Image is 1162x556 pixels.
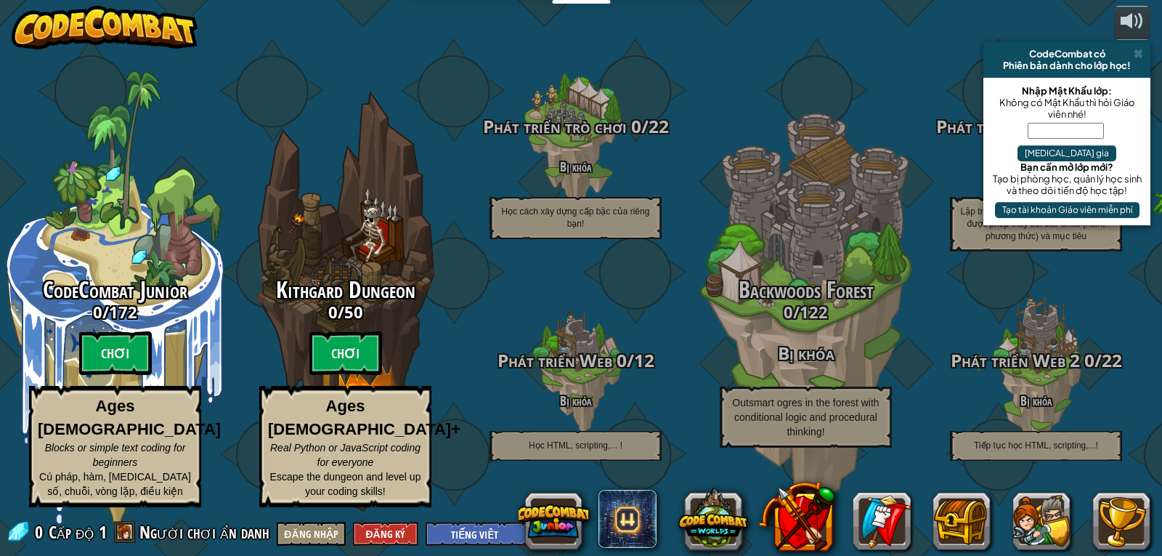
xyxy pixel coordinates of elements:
[991,85,1143,97] div: Nhập Mật Khẩu lớp:
[35,520,47,544] span: 0
[460,160,691,174] h4: Bị khóa
[93,301,102,323] span: 0
[991,97,1143,120] div: Không có Mật Khẩu thì hỏi Giáo viên nhé!
[12,6,198,49] img: CodeCombat - Learn how to code by playing a game
[921,394,1151,408] h4: Bị khóa
[991,173,1143,196] div: Tạo bị phòng học, quản lý học sinh và theo dõi tiến độ học tập!
[921,351,1151,371] h3: /
[460,394,691,408] h4: Bị khóa
[230,303,460,321] h3: /
[634,348,654,372] span: 12
[732,397,879,438] span: Outsmart ogres in the forest with conditional logic and procedural thinking!
[1080,348,1094,372] span: 0
[936,114,1094,138] span: Phát triển trò chơi 2
[109,301,137,323] span: 172
[353,522,418,546] button: Đăng Ký
[974,440,1098,451] span: Tiếp tục học HTML, scripting,...!
[277,522,345,546] button: Đăng nhập
[344,301,363,323] span: 50
[38,397,221,438] strong: Ages [DEMOGRAPHIC_DATA]
[270,442,420,468] span: Real Python or JavaScript coding for everyone
[1102,348,1122,372] span: 22
[483,114,627,138] span: Phát triển trò chơi
[328,301,338,323] span: 0
[45,442,186,468] span: Blocks or simple text coding for beginners
[43,274,187,305] span: CodeCombat Junior
[612,348,627,372] span: 0
[309,331,382,375] btn: Chơi
[497,348,612,372] span: Phát triển Web
[627,114,641,138] span: 0
[691,303,921,321] h3: /
[800,301,828,323] span: 122
[460,117,691,137] h3: /
[460,351,691,371] h3: /
[921,160,1151,174] h4: Bị khóa
[529,440,622,451] span: Học HTML, scripting,... !
[99,520,107,544] span: 1
[691,344,921,363] h3: Bị khóa
[989,48,1145,60] div: CodeCombat có
[989,60,1145,71] div: Phiên bản dành cho lớp học!
[991,161,1143,173] div: Bạn cần mở lớp mới?
[1114,6,1150,40] button: Tùy chỉnh âm lượng
[79,331,152,375] btn: Chơi
[39,471,191,497] span: Cú pháp, hàm, [MEDICAL_DATA] số, chuỗi, vòng lặp, điều kiện
[502,206,650,229] span: Học cách xây dựng cấp bậc của riêng bạn!
[995,202,1139,218] button: Tạo tài khoản Giáo viên miễn phí
[784,301,793,323] span: 0
[951,348,1080,372] span: Phát triển Web 2
[139,520,269,544] span: Người chơi ẩn danh
[649,114,669,138] span: 22
[49,520,94,544] span: Cấp độ
[276,274,415,305] span: Kithgard Dungeon
[739,274,874,305] span: Backwoods Forest
[1017,145,1116,161] button: [MEDICAL_DATA] gia
[270,471,421,497] span: Escape the dungeon and level up your coding skills!
[268,397,460,438] strong: Ages [DEMOGRAPHIC_DATA]+
[961,206,1112,241] span: Lập trình AI (trí tuệ nhân tạo) đơn giản, được phép thay đổi các Units (hàm, phương thức) và mục ...
[921,117,1151,137] h3: /
[230,70,460,531] div: Complete previous world to unlock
